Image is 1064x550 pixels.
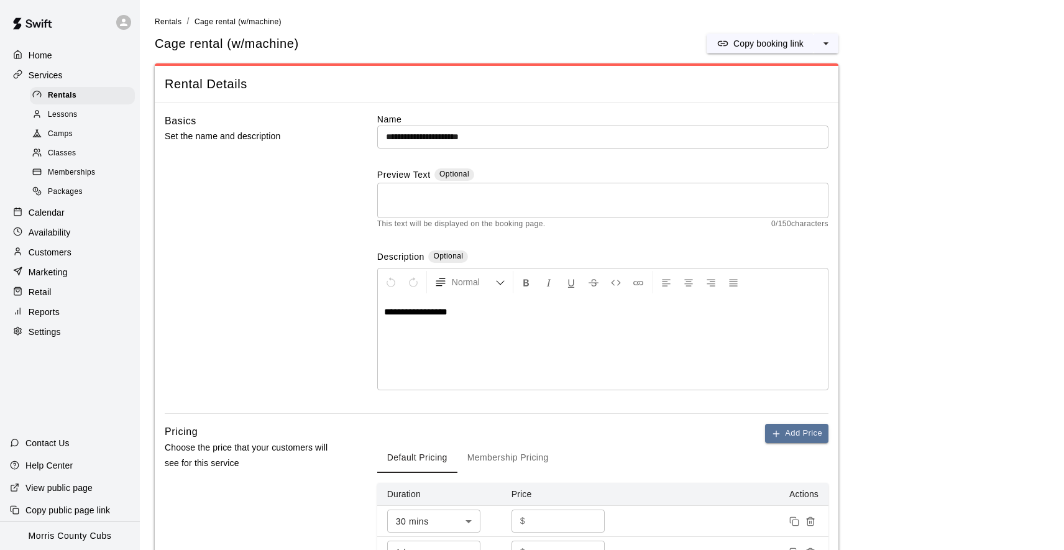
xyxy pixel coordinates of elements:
[656,271,677,293] button: Left Align
[377,483,502,506] th: Duration
[723,271,744,293] button: Justify Align
[733,37,804,50] p: Copy booking link
[29,226,71,239] p: Availability
[457,443,559,473] button: Membership Pricing
[10,66,130,85] a: Services
[10,223,130,242] a: Availability
[516,271,537,293] button: Format Bold
[387,510,480,533] div: 30 mins
[377,443,457,473] button: Default Pricing
[439,170,469,178] span: Optional
[165,440,337,471] p: Choose the price that your customers will see for this service
[30,163,140,183] a: Memberships
[10,323,130,341] a: Settings
[48,186,83,198] span: Packages
[29,326,61,338] p: Settings
[30,183,140,202] a: Packages
[29,69,63,81] p: Services
[30,126,135,143] div: Camps
[30,144,140,163] a: Classes
[29,266,68,278] p: Marketing
[403,271,424,293] button: Redo
[452,276,495,288] span: Normal
[165,113,196,129] h6: Basics
[538,271,559,293] button: Format Italics
[10,46,130,65] a: Home
[30,164,135,181] div: Memberships
[48,167,95,179] span: Memberships
[700,271,722,293] button: Right Align
[165,129,337,144] p: Set the name and description
[165,76,828,93] span: Rental Details
[187,15,190,28] li: /
[678,271,699,293] button: Center Align
[802,513,819,529] button: Remove price
[155,16,182,26] a: Rentals
[30,125,140,144] a: Camps
[155,35,299,52] h5: Cage rental (w/machine)
[29,286,52,298] p: Retail
[48,147,76,160] span: Classes
[29,206,65,219] p: Calendar
[30,105,140,124] a: Lessons
[25,504,110,516] p: Copy public page link
[29,49,52,62] p: Home
[561,271,582,293] button: Format Underline
[605,271,626,293] button: Insert Code
[155,17,182,26] span: Rentals
[765,424,828,443] button: Add Price
[30,183,135,201] div: Packages
[25,482,93,494] p: View public page
[377,113,828,126] label: Name
[48,89,76,102] span: Rentals
[707,34,838,53] div: split button
[377,218,546,231] span: This text will be displayed on the booking page.
[771,218,828,231] span: 0 / 150 characters
[29,529,112,543] p: Morris County Cubs
[29,246,71,259] p: Customers
[10,263,130,282] a: Marketing
[814,34,838,53] button: select merge strategy
[25,437,70,449] p: Contact Us
[380,271,401,293] button: Undo
[377,250,424,265] label: Description
[30,145,135,162] div: Classes
[155,15,1049,29] nav: breadcrumb
[30,86,140,105] a: Rentals
[29,306,60,318] p: Reports
[626,483,828,506] th: Actions
[10,303,130,321] a: Reports
[520,515,525,528] p: $
[10,203,130,222] a: Calendar
[583,271,604,293] button: Format Strikethrough
[377,168,431,183] label: Preview Text
[429,271,510,293] button: Formatting Options
[48,109,78,121] span: Lessons
[10,283,130,301] a: Retail
[786,513,802,529] button: Duplicate price
[165,424,198,440] h6: Pricing
[48,128,73,140] span: Camps
[628,271,649,293] button: Insert Link
[707,34,814,53] button: Copy booking link
[30,87,135,104] div: Rentals
[502,483,626,506] th: Price
[30,106,135,124] div: Lessons
[25,459,73,472] p: Help Center
[195,17,282,26] span: Cage rental (w/machine)
[10,243,130,262] a: Customers
[433,252,463,260] span: Optional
